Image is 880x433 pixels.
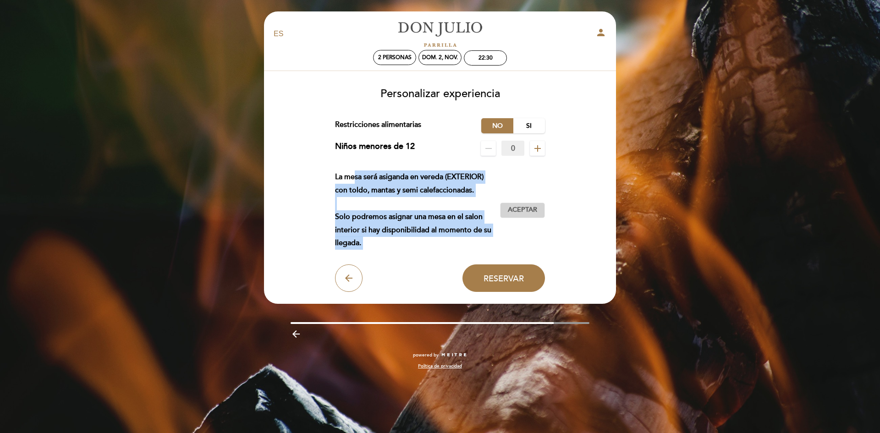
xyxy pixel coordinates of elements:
[413,352,467,358] a: powered by
[335,141,415,156] div: Niños menores de 12
[595,27,606,41] button: person
[500,203,545,218] button: Aceptar
[343,273,354,284] i: arrow_back
[291,329,302,340] i: arrow_backward
[484,273,524,283] span: Reservar
[462,264,545,292] button: Reservar
[422,54,458,61] div: dom. 2, nov.
[532,143,543,154] i: add
[380,87,500,100] span: Personalizar experiencia
[383,22,497,47] a: [PERSON_NAME]
[413,352,439,358] span: powered by
[418,363,462,369] a: Política de privacidad
[481,118,513,133] label: No
[441,353,467,357] img: MEITRE
[335,264,363,292] button: arrow_back
[483,143,494,154] i: remove
[595,27,606,38] i: person
[508,205,537,215] span: Aceptar
[513,118,545,133] label: Si
[378,54,412,61] span: 2 personas
[335,118,482,133] div: Restricciones alimentarias
[335,170,500,250] div: La mesa será asiganda en vereda (EXTERIOR) con toldo, mantas y semi calefaccionadas. Solo podremo...
[478,55,493,61] div: 22:30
